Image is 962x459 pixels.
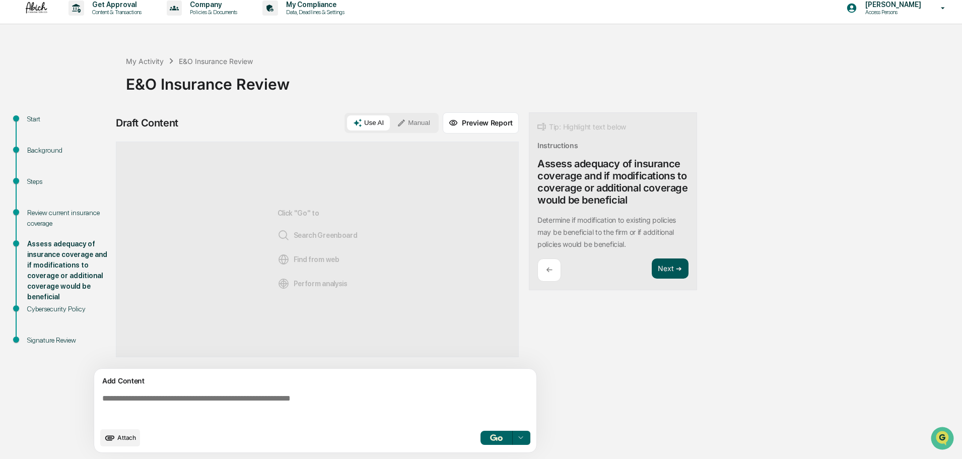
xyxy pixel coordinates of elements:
span: Attestations [83,127,125,137]
span: Perform analysis [278,278,348,290]
div: Start new chat [34,77,165,87]
div: Draft Content [116,117,178,129]
div: Add Content [100,375,530,387]
div: We're available if you need us! [34,87,127,95]
img: Search [278,229,290,241]
div: 🖐️ [10,128,18,136]
a: 🔎Data Lookup [6,142,67,160]
div: Assess adequacy of insurance coverage and if modifications to coverage or additional coverage wou... [537,158,689,206]
iframe: Open customer support [930,426,957,453]
div: 🔎 [10,147,18,155]
div: Tip: Highlight text below [537,121,626,133]
img: 1746055101610-c473b297-6a78-478c-a979-82029cc54cd1 [10,77,28,95]
div: Signature Review [27,335,110,346]
p: Determine if modification to existing policies may be beneficial to the firm or if additional pol... [537,216,676,248]
button: Go [480,431,513,445]
p: Content & Transactions [84,9,147,16]
a: Powered byPylon [71,170,122,178]
p: Company [182,1,242,9]
a: 🖐️Preclearance [6,123,69,141]
span: Search Greenboard [278,229,358,241]
span: Preclearance [20,127,65,137]
div: E&O Insurance Review [126,67,957,93]
p: Policies & Documents [182,9,242,16]
p: [PERSON_NAME] [857,1,926,9]
div: Cybersecurity Policy [27,304,110,314]
span: Find from web [278,253,339,266]
div: My Activity [126,57,164,65]
div: Steps [27,176,110,187]
button: Preview Report [443,112,519,134]
p: Get Approval [84,1,147,9]
p: My Compliance [278,1,350,9]
button: upload document [100,429,140,446]
div: Review current insurance coverage [27,208,110,229]
div: Click "Go" to [278,158,358,341]
div: Assess adequacy of insurance coverage and if modifications to coverage or additional coverage wou... [27,239,110,302]
span: Pylon [100,171,122,178]
div: Start [27,114,110,124]
div: Instructions [537,141,578,150]
button: Start new chat [171,80,183,92]
p: ← [546,265,553,275]
span: Data Lookup [20,146,63,156]
p: How can we help? [10,21,183,37]
img: Web [278,253,290,266]
img: Analysis [278,278,290,290]
div: Background [27,145,110,156]
button: Next ➔ [652,258,689,279]
img: logo [24,1,48,15]
p: Data, Deadlines & Settings [278,9,350,16]
img: Go [490,434,502,441]
div: E&O Insurance Review [179,57,253,65]
a: 🗄️Attestations [69,123,129,141]
div: 🗄️ [73,128,81,136]
button: Manual [391,115,436,130]
button: Use AI [347,115,390,130]
span: Attach [117,434,136,441]
p: Access Persons [857,9,926,16]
